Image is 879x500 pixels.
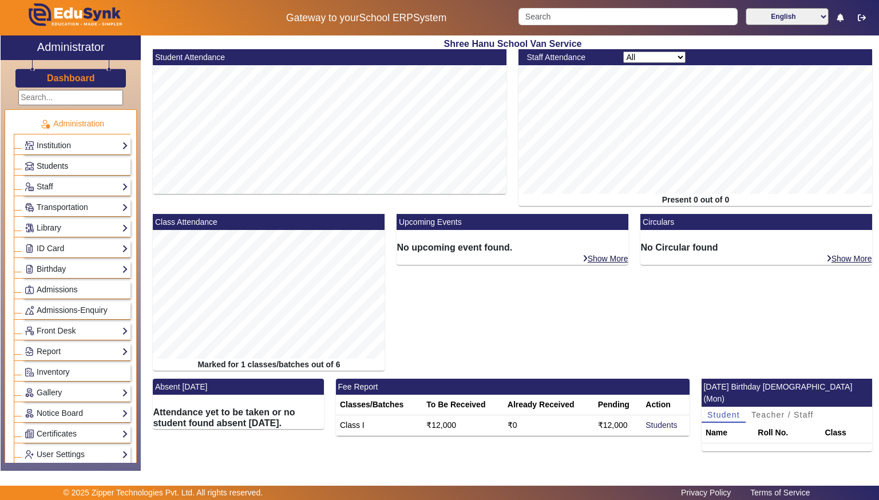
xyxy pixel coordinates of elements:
[1,35,141,60] a: Administrator
[147,38,878,49] h2: Shree Hanu School Van Service
[37,367,70,376] span: Inventory
[521,51,617,64] div: Staff Attendance
[14,118,130,130] p: Administration
[336,415,422,436] td: Class I
[336,379,690,395] mat-card-header: Fee Report
[582,253,629,264] a: Show More
[594,395,642,415] th: Pending
[745,485,815,500] a: Terms of Service
[754,423,821,443] th: Roll No.
[153,379,324,395] mat-card-header: Absent [DATE]
[37,161,68,170] span: Students
[153,407,324,428] h6: Attendance yet to be taken or no student found absent [DATE].
[37,40,105,54] h2: Administrator
[826,253,873,264] a: Show More
[153,214,385,230] mat-card-header: Class Attendance
[422,395,504,415] th: To Be Received
[153,49,506,65] mat-card-header: Student Attendance
[504,395,594,415] th: Already Received
[25,368,34,376] img: Inventory.png
[707,411,740,419] span: Student
[37,285,78,294] span: Admissions
[594,415,642,436] td: ₹12,000
[397,214,628,230] mat-card-header: Upcoming Events
[37,305,108,315] span: Admissions-Enquiry
[46,72,96,84] a: Dashboard
[25,366,128,379] a: Inventory
[25,283,128,296] a: Admissions
[518,8,737,25] input: Search
[47,73,95,84] h3: Dashboard
[640,214,872,230] mat-card-header: Circulars
[642,395,690,415] th: Action
[518,194,872,206] div: Present 0 out of 0
[675,485,737,500] a: Privacy Policy
[336,395,422,415] th: Classes/Batches
[640,242,872,253] h6: No Circular found
[397,242,628,253] h6: No upcoming event found.
[40,119,50,129] img: Administration.png
[25,285,34,294] img: Admissions.png
[504,415,594,436] td: ₹0
[64,487,263,499] p: © 2025 Zipper Technologies Pvt. Ltd. All rights reserved.
[702,379,873,407] mat-card-header: [DATE] Birthday [DEMOGRAPHIC_DATA] (Mon)
[226,12,506,24] h5: Gateway to your System
[359,12,413,23] span: School ERP
[646,420,677,430] a: Students
[821,423,872,443] th: Class
[702,423,754,443] th: Name
[18,90,123,105] input: Search...
[25,162,34,170] img: Students.png
[25,160,128,173] a: Students
[25,304,128,317] a: Admissions-Enquiry
[751,411,814,419] span: Teacher / Staff
[25,306,34,315] img: Behavior-reports.png
[153,359,385,371] div: Marked for 1 classes/batches out of 6
[422,415,504,436] td: ₹12,000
